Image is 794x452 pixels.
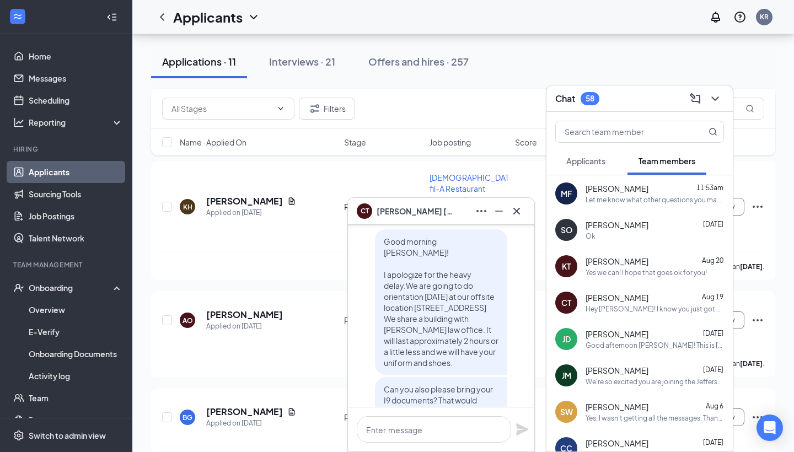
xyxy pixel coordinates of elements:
[703,220,723,228] span: [DATE]
[344,137,366,148] span: Stage
[269,55,335,68] div: Interviews · 21
[586,232,595,241] div: Ok
[13,430,24,441] svg: Settings
[508,202,525,220] button: Cross
[516,423,529,436] svg: Plane
[155,10,169,24] svg: ChevronLeft
[706,90,724,107] button: ChevronDown
[29,321,123,343] a: E-Verify
[515,137,537,148] span: Score
[180,137,246,148] span: Name · Applied On
[29,343,123,365] a: Onboarding Documents
[561,297,571,308] div: CT
[586,377,724,386] div: We're so excited you are joining the Jefferson City [DEMOGRAPHIC_DATA]-fil-Ateam ! Do you know an...
[586,183,648,194] span: [PERSON_NAME]
[703,438,723,446] span: [DATE]
[29,67,123,89] a: Messages
[377,205,454,217] span: [PERSON_NAME] [PERSON_NAME]
[29,45,123,67] a: Home
[173,8,243,26] h1: Applicants
[29,183,123,205] a: Sourcing Tools
[709,127,717,136] svg: MagnifyingGlass
[709,92,722,105] svg: ChevronDown
[562,333,571,345] div: JD
[287,407,296,416] svg: Document
[276,104,285,113] svg: ChevronDown
[566,156,605,166] span: Applicants
[561,224,572,235] div: SO
[740,262,763,271] b: [DATE]
[586,256,648,267] span: [PERSON_NAME]
[586,365,648,376] span: [PERSON_NAME]
[757,415,783,441] div: Open Intercom Messenger
[586,195,724,205] div: Let me know what other questions you may have ! Thank you for your patience!
[344,201,423,212] div: Review
[733,10,747,24] svg: QuestionInfo
[586,341,724,350] div: Good afternoon [PERSON_NAME]! This is [PERSON_NAME]! :) I hope you are doing well. I just wanted ...
[29,227,123,249] a: Talent Network
[709,10,722,24] svg: Notifications
[29,282,114,293] div: Onboarding
[473,202,490,220] button: Ellipses
[29,387,123,409] a: Team
[586,413,724,423] div: Yes, I wasn't getting all the messages. Thank you!
[586,268,707,277] div: Yes we can! I hope that goes ok for you!
[586,292,648,303] span: [PERSON_NAME]
[702,293,723,301] span: Aug 19
[162,55,236,68] div: Applications · 11
[561,188,572,199] div: MF
[206,418,296,429] div: Applied on [DATE]
[247,10,260,24] svg: ChevronDown
[562,261,571,272] div: KT
[706,402,723,410] span: Aug 6
[287,197,296,206] svg: Document
[29,365,123,387] a: Activity log
[751,411,764,424] svg: Ellipses
[562,370,571,381] div: JM
[430,137,471,148] span: Job posting
[703,365,723,374] span: [DATE]
[740,359,763,368] b: [DATE]
[344,412,423,423] div: Review Screen
[689,92,702,105] svg: ComposeMessage
[384,384,494,449] span: Can you also please bring your I9 documents? That would include a Drivers license as well as a so...
[490,202,508,220] button: Minimize
[760,12,769,21] div: KR
[639,156,695,166] span: Team members
[308,102,321,115] svg: Filter
[206,195,283,207] h5: [PERSON_NAME]
[29,117,124,128] div: Reporting
[206,321,283,332] div: Applied on [DATE]
[13,260,121,270] div: Team Management
[686,90,704,107] button: ComposeMessage
[13,282,24,293] svg: UserCheck
[29,299,123,321] a: Overview
[510,205,523,218] svg: Cross
[475,205,488,218] svg: Ellipses
[430,173,519,227] span: [DEMOGRAPHIC_DATA]-fil-A Restaurant Leadership / Management Opportunity
[555,93,575,105] h3: Chat
[299,98,355,120] button: Filter Filters
[556,121,686,142] input: Search team member
[13,144,121,154] div: Hiring
[29,430,106,441] div: Switch to admin view
[344,315,423,326] div: Review Screen
[183,316,193,325] div: AO
[106,12,117,23] svg: Collapse
[492,205,506,218] svg: Minimize
[183,202,192,212] div: KH
[29,409,123,431] a: Documents
[12,11,23,22] svg: WorkstreamLogo
[696,184,723,192] span: 11:53am
[183,413,192,422] div: BG
[206,207,296,218] div: Applied on [DATE]
[206,406,283,418] h5: [PERSON_NAME]
[29,205,123,227] a: Job Postings
[560,406,573,417] div: SW
[745,104,754,113] svg: MagnifyingGlass
[703,329,723,337] span: [DATE]
[751,314,764,327] svg: Ellipses
[586,329,648,340] span: [PERSON_NAME]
